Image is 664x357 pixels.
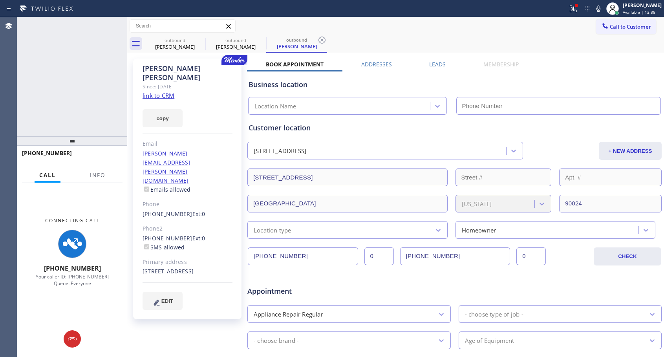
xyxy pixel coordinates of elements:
a: [PHONE_NUMBER] [143,210,192,218]
button: copy [143,109,183,127]
input: ZIP [559,195,662,212]
button: CHECK [594,247,661,265]
div: Since: [DATE] [143,82,232,91]
input: Ext. 2 [516,247,546,265]
span: Your caller ID: [PHONE_NUMBER] Queue: Everyone [36,273,109,287]
span: Call to Customer [610,23,651,30]
div: - choose brand - [254,336,299,345]
span: Available | 13:35 [623,9,655,15]
div: - choose type of job - [465,309,523,319]
div: [PERSON_NAME] [145,43,205,50]
div: [PERSON_NAME] [623,2,662,9]
div: outbound [267,37,326,43]
a: link to CRM [143,92,174,99]
input: Apt. # [559,168,662,186]
input: Address [247,168,448,186]
input: Search [130,20,235,32]
span: Call [39,172,56,179]
a: [PHONE_NUMBER] [143,234,192,242]
div: Location Name [254,102,296,111]
button: EDIT [143,292,183,310]
div: Customer location [249,123,660,133]
label: SMS allowed [143,243,185,251]
div: Connie Padden [267,35,326,52]
div: Location type [254,225,291,234]
span: Appointment [247,286,384,297]
div: Phone2 [143,224,232,233]
button: Mute [593,3,604,14]
div: Business location [249,79,660,90]
input: Phone Number 2 [400,247,510,265]
div: Connie Padden [206,35,265,53]
span: Info [90,172,105,179]
div: outbound [206,37,265,43]
label: Leads [429,60,446,68]
div: Email [143,139,232,148]
div: [PERSON_NAME] [PERSON_NAME] [143,64,232,82]
input: Emails allowed [144,187,149,192]
span: Connecting Call [45,217,100,224]
input: City [247,195,448,212]
span: Ext: 0 [192,234,205,242]
label: Emails allowed [143,186,191,193]
span: Ext: 0 [192,210,205,218]
div: Connie Padden [145,35,205,53]
input: Phone Number [456,97,661,115]
button: Info [85,168,110,183]
button: Hang up [64,330,81,348]
div: Age of Equipment [465,336,514,345]
input: Street # [455,168,552,186]
div: [PERSON_NAME] [267,43,326,50]
button: + NEW ADDRESS [599,142,662,160]
label: Book Appointment [266,60,324,68]
span: EDIT [161,298,173,304]
div: Homeowner [462,225,496,234]
div: outbound [145,37,205,43]
input: SMS allowed [144,244,149,249]
input: Phone Number [248,247,358,265]
div: Phone [143,200,232,209]
div: [STREET_ADDRESS] [143,267,232,276]
div: Appliance Repair Regular [254,309,323,319]
span: [PHONE_NUMBER] [44,264,101,273]
label: Membership [483,60,519,68]
label: Addresses [361,60,392,68]
button: Call to Customer [596,19,656,34]
div: Primary address [143,258,232,267]
div: [PERSON_NAME] [206,43,265,50]
button: Call [35,168,60,183]
div: [STREET_ADDRESS] [254,146,306,156]
a: [PERSON_NAME][EMAIL_ADDRESS][PERSON_NAME][DOMAIN_NAME] [143,150,190,184]
input: Ext. [364,247,394,265]
span: [PHONE_NUMBER] [22,149,72,157]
